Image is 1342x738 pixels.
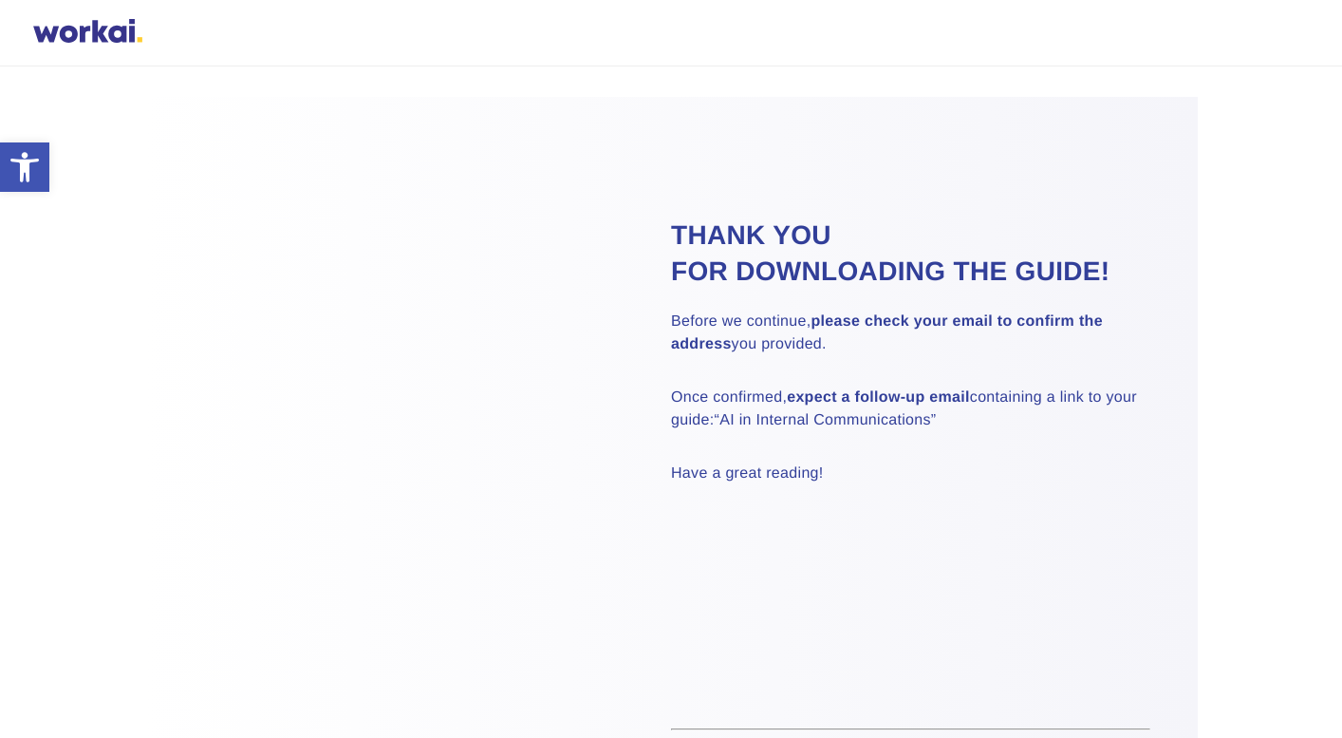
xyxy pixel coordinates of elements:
[671,463,1150,485] p: Have a great reading!
[715,412,937,428] em: “AI in Internal Communications”
[787,389,970,406] strong: expect a follow-up email
[671,311,1150,356] p: Before we continue, you provided.
[671,313,1103,352] strong: please check your email to confirm the address
[671,218,1150,290] h2: Thank you for downloading the guide!
[671,387,1150,432] p: Once confirmed, containing a link to your guide:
